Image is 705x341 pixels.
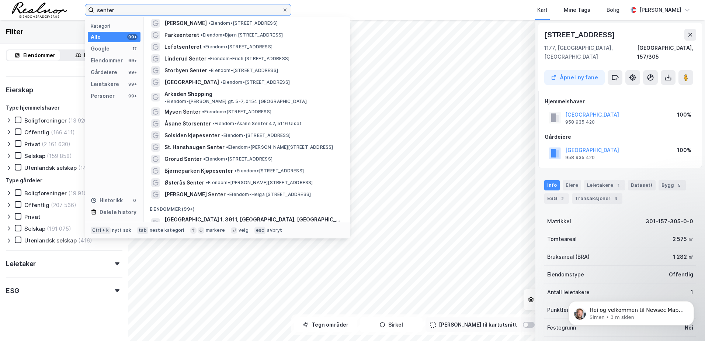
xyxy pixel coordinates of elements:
button: Sirkel [360,317,423,332]
div: [PERSON_NAME] [639,6,681,14]
div: (207 566) [51,201,76,209]
span: • [202,109,204,114]
button: Åpne i ny fane [544,70,605,85]
div: Type hjemmelshaver [6,103,60,112]
div: 99+ [127,34,138,40]
div: 2 [559,195,566,202]
div: Boligforeninger [24,190,67,197]
div: Bruksareal (BRA) [547,252,590,261]
div: Tomteareal [547,235,577,244]
div: Matrikkel [547,217,571,226]
span: Eiendom • [PERSON_NAME][STREET_ADDRESS] [226,144,333,150]
span: Bjørneparken Kjøpesenter [164,166,233,175]
span: • [164,99,167,104]
div: Gårdeiere [545,132,696,141]
div: (19 910) [68,190,89,197]
span: • [208,20,211,26]
span: St. Hanshaugen Senter [164,143,225,152]
div: Datasett [628,180,656,190]
div: 100% [677,110,691,119]
span: • [206,180,208,185]
div: Mine Tags [564,6,590,14]
div: (13 920) [68,117,90,124]
div: Eierskap [6,86,33,94]
div: Ctrl + k [91,227,111,234]
div: Boligforeninger [24,117,67,124]
div: Google [91,44,110,53]
div: 99+ [127,81,138,87]
span: Eiendom • [STREET_ADDRESS] [209,68,278,73]
button: Tegn områder [294,317,357,332]
span: Eiendom • [PERSON_NAME][STREET_ADDRESS] [206,180,313,186]
span: Mysen Senter [164,107,201,116]
div: Leietaker [6,259,36,268]
div: 4 [612,195,619,202]
div: Selskap [24,225,45,232]
div: 100% [677,146,691,155]
div: 5 [676,182,683,189]
div: 958 935 420 [565,155,595,161]
div: Kart [537,6,548,14]
div: Selskap [24,152,45,159]
div: Alle [91,32,101,41]
span: Parksenteret [164,31,199,39]
div: Privat [24,141,40,148]
span: • [226,144,228,150]
div: Bygg [659,180,686,190]
div: Utenlandsk selskap [24,164,77,171]
span: • [220,79,223,85]
div: Offentlig [669,270,693,279]
span: [PERSON_NAME] [164,19,207,28]
span: Åsane Storsenter [164,119,211,128]
div: (191 075) [47,225,71,232]
span: • [201,32,203,38]
span: Eiendom • Erich [STREET_ADDRESS] [208,56,289,62]
div: 99+ [127,69,138,75]
div: ESG [544,193,569,204]
div: ESG [6,286,19,295]
span: Arkaden Shopping [164,90,212,99]
span: Eiendom • [STREET_ADDRESS] [202,109,271,115]
div: tab [137,227,148,234]
div: 2 575 ㎡ [673,235,693,244]
div: 99+ [127,93,138,99]
div: 1177, [GEOGRAPHIC_DATA], [GEOGRAPHIC_DATA] [544,44,637,61]
span: Solsiden kjøpesenter [164,131,220,140]
span: Østerås Senter [164,178,204,187]
input: Søk på adresse, matrikkel, gårdeiere, leietakere eller personer [94,4,282,15]
span: Eiendom • [STREET_ADDRESS] [220,79,290,85]
div: 17 [132,46,138,52]
div: Utenlandsk selskap [24,237,77,244]
div: velg [239,227,249,233]
div: [GEOGRAPHIC_DATA], 157/305 [637,44,696,61]
div: Punktleie [547,306,572,314]
div: Delete history [100,208,136,217]
span: Eiendom • [STREET_ADDRESS] [221,132,291,138]
div: Gårdeiere [91,68,117,77]
div: Eiendommer [91,56,123,65]
div: 1 [615,182,622,189]
div: Transaksjoner [572,193,622,204]
img: realnor-logo.934646d98de889bb5806.png [12,2,67,18]
div: Eiendommer (99+) [144,200,350,214]
span: • [209,68,211,73]
div: Kategori [91,23,140,29]
div: avbryt [267,227,282,233]
span: • [235,168,237,173]
span: • [227,192,229,197]
div: markere [206,227,225,233]
span: • [212,121,215,126]
div: Historikk [91,196,123,205]
div: 958 935 420 [565,119,595,125]
div: Festegrunn [547,323,576,332]
div: Eiendommer [23,51,55,60]
span: Eiendom • [STREET_ADDRESS] [235,168,304,174]
span: • [221,132,223,138]
span: Eiendom • Bjørn [STREET_ADDRESS] [201,32,283,38]
div: Bolig [607,6,619,14]
div: Hjemmelshaver [545,97,696,106]
div: Eiere [563,180,581,190]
